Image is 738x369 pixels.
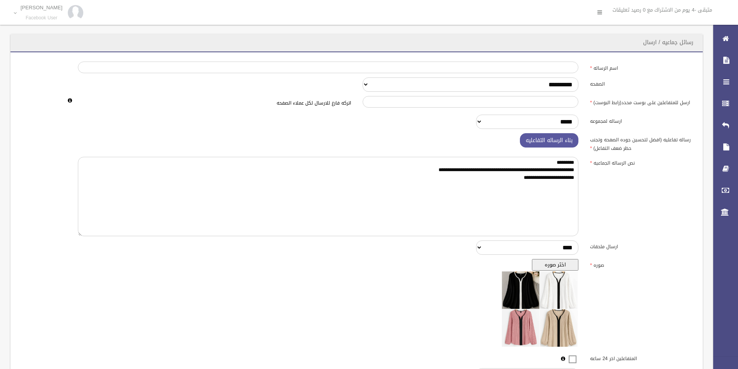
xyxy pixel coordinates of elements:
[78,101,351,106] h6: اتركه فارغ للارسال لكل عملاء الصفحه
[520,133,578,148] button: بناء الرساله التفاعليه
[584,62,698,72] label: اسم الرساله
[21,5,62,10] p: [PERSON_NAME]
[584,77,698,88] label: الصفحه
[584,352,698,363] label: المتفاعلين اخر 24 ساعه
[584,133,698,153] label: رساله تفاعليه (افضل لتحسين جوده الصفحه وتجنب حظر ضعف التفاعل)
[501,271,578,348] img: معاينه الصوره
[584,157,698,168] label: نص الرساله الجماعيه
[532,259,578,271] button: اختر صوره
[21,15,62,21] small: Facebook User
[584,96,698,107] label: ارسل للمتفاعلين على بوست محدد(رابط البوست)
[634,35,703,50] header: رسائل جماعيه / ارسال
[584,115,698,125] label: ارساله لمجموعه
[584,240,698,251] label: ارسال ملحقات
[68,5,83,21] img: 84628273_176159830277856_972693363922829312_n.jpg
[584,259,698,270] label: صوره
